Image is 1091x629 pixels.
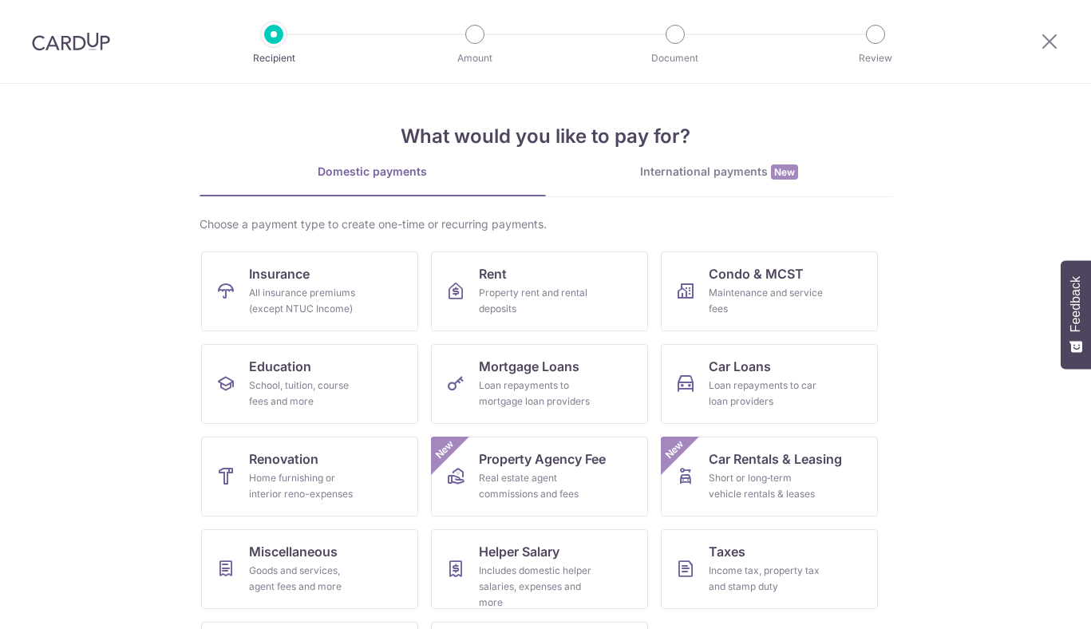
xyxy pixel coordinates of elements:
div: International payments [546,164,892,180]
div: Home furnishing or interior reno-expenses [249,470,364,502]
a: Property Agency FeeReal estate agent commissions and feesNew [431,437,648,516]
span: Miscellaneous [249,542,338,561]
div: Domestic payments [200,164,546,180]
a: Car LoansLoan repayments to car loan providers [661,344,878,424]
div: Maintenance and service fees [709,285,824,317]
span: Education [249,357,311,376]
div: Choose a payment type to create one-time or recurring payments. [200,216,892,232]
p: Review [816,50,935,66]
span: Mortgage Loans [479,357,579,376]
span: Feedback [1069,276,1083,332]
span: Condo & MCST [709,264,804,283]
div: Income tax, property tax and stamp duty [709,563,824,595]
span: Taxes [709,542,745,561]
h4: What would you like to pay for? [200,122,892,151]
span: New [431,437,457,463]
span: Car Rentals & Leasing [709,449,842,469]
span: Rent [479,264,507,283]
div: All insurance premiums (except NTUC Income) [249,285,364,317]
span: New [661,437,687,463]
span: Helper Salary [479,542,559,561]
a: TaxesIncome tax, property tax and stamp duty [661,529,878,609]
div: Short or long‑term vehicle rentals & leases [709,470,824,502]
a: Mortgage LoansLoan repayments to mortgage loan providers [431,344,648,424]
a: Car Rentals & LeasingShort or long‑term vehicle rentals & leasesNew [661,437,878,516]
span: Insurance [249,264,310,283]
img: CardUp [32,32,110,51]
div: Loan repayments to car loan providers [709,378,824,409]
div: School, tuition, course fees and more [249,378,364,409]
a: RenovationHome furnishing or interior reno-expenses [201,437,418,516]
a: Helper SalaryIncludes domestic helper salaries, expenses and more [431,529,648,609]
div: Property rent and rental deposits [479,285,594,317]
span: Property Agency Fee [479,449,606,469]
button: Feedback - Show survey [1061,260,1091,369]
span: Car Loans [709,357,771,376]
span: New [771,164,798,180]
div: Loan repayments to mortgage loan providers [479,378,594,409]
p: Amount [416,50,534,66]
div: Includes domestic helper salaries, expenses and more [479,563,594,611]
div: Real estate agent commissions and fees [479,470,594,502]
div: Goods and services, agent fees and more [249,563,364,595]
span: Renovation [249,449,318,469]
a: RentProperty rent and rental deposits [431,251,648,331]
a: Condo & MCSTMaintenance and service fees [661,251,878,331]
a: MiscellaneousGoods and services, agent fees and more [201,529,418,609]
a: EducationSchool, tuition, course fees and more [201,344,418,424]
p: Document [616,50,734,66]
a: InsuranceAll insurance premiums (except NTUC Income) [201,251,418,331]
p: Recipient [215,50,333,66]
